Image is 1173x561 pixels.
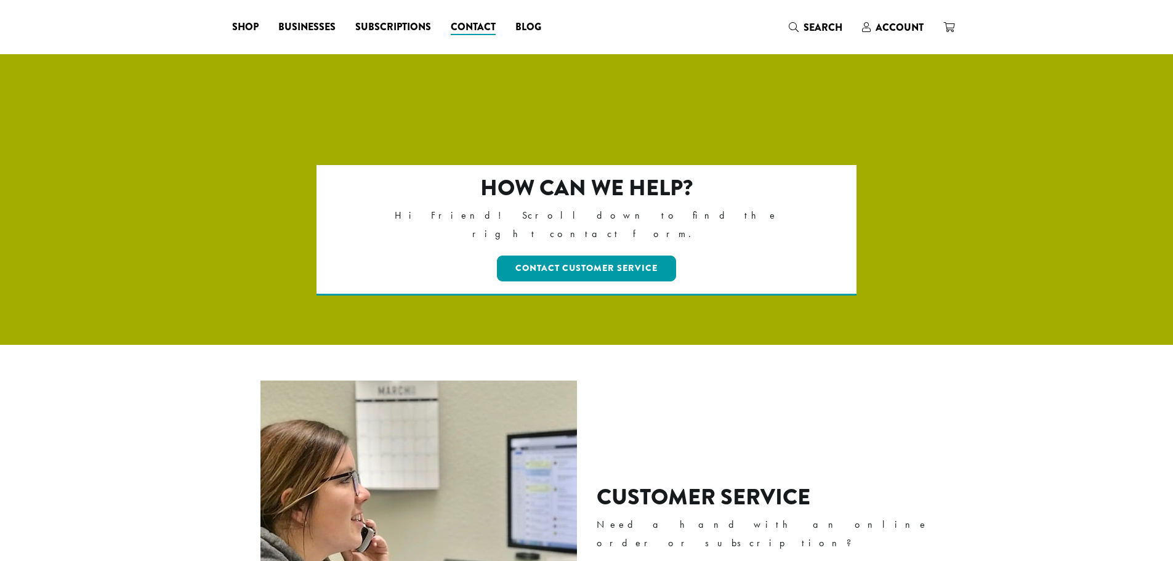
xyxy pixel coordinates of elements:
span: Contact [451,20,496,35]
h2: Customer Service [597,484,947,511]
span: Blog [515,20,541,35]
span: Search [804,20,842,34]
a: Shop [222,17,268,37]
span: Shop [232,20,259,35]
a: Search [779,17,852,38]
span: Subscriptions [355,20,431,35]
p: Need a hand with an online order or subscription? [597,515,947,552]
span: Account [876,20,924,34]
span: Businesses [278,20,336,35]
p: Hi Friend! Scroll down to find the right contact form. [369,206,804,243]
h2: How can we help? [369,175,804,201]
a: Contact Customer Service [497,256,676,281]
